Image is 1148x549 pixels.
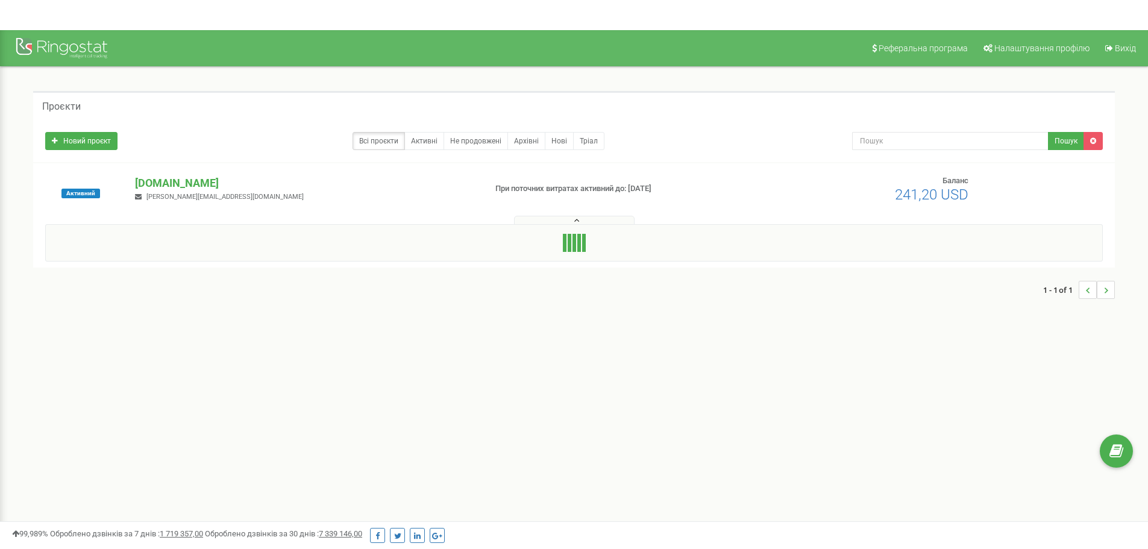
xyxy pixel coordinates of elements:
nav: ... [1043,269,1115,311]
a: Вихід [1097,30,1142,66]
a: Не продовжені [444,132,508,150]
u: 7 339 146,00 [319,529,362,538]
a: Активні [404,132,444,150]
input: Пошук [852,132,1049,150]
span: Налаштування профілю [994,43,1090,53]
span: Активний [61,189,100,198]
u: 1 719 357,00 [160,529,203,538]
a: Реферальна програма [864,30,974,66]
span: Баланс [943,176,968,185]
a: Новий проєкт [45,132,118,150]
p: [DOMAIN_NAME] [135,175,475,191]
span: 99,989% [12,529,48,538]
a: Нові [545,132,574,150]
a: Налаштування профілю [976,30,1096,66]
button: Пошук [1048,132,1084,150]
a: Всі проєкти [353,132,405,150]
a: Тріал [573,132,604,150]
span: Реферальна програма [879,43,968,53]
span: 1 - 1 of 1 [1043,281,1079,299]
h5: Проєкти [42,101,81,112]
span: Оброблено дзвінків за 7 днів : [50,529,203,538]
a: Архівні [507,132,545,150]
p: При поточних витратах активний до: [DATE] [495,183,746,195]
span: 241,20 USD [895,186,968,203]
span: [PERSON_NAME][EMAIL_ADDRESS][DOMAIN_NAME] [146,193,304,201]
span: Оброблено дзвінків за 30 днів : [205,529,362,538]
span: Вихід [1115,43,1136,53]
iframe: Intercom live chat [1107,481,1136,510]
